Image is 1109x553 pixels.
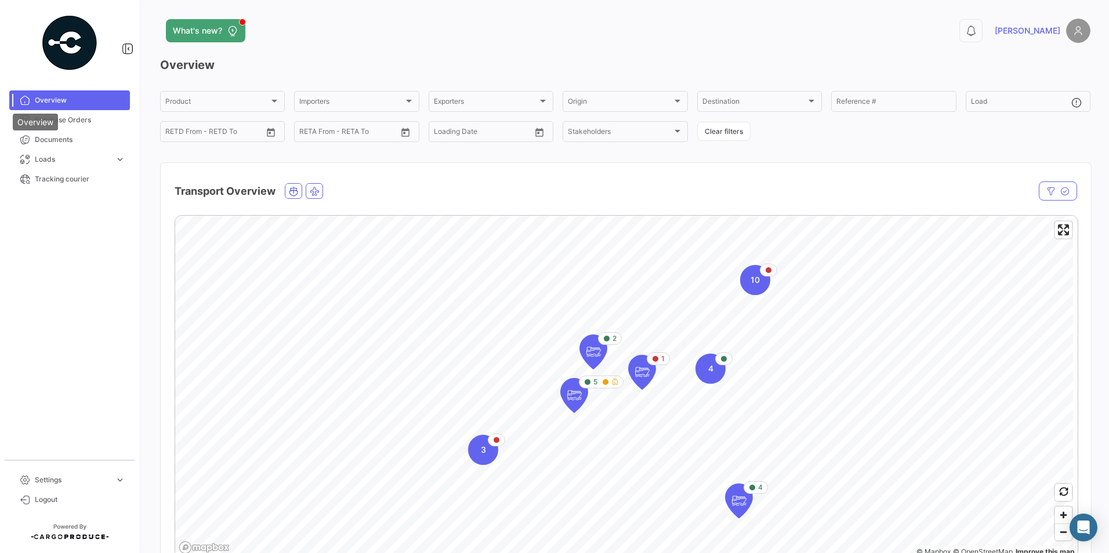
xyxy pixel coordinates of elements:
input: From [165,129,182,137]
span: expand_more [115,154,125,165]
div: Map marker [579,334,607,369]
span: 4 [708,363,713,374]
input: To [324,129,370,137]
div: Map marker [725,483,753,518]
span: Tracking courier [35,174,125,184]
span: [PERSON_NAME] [995,25,1060,37]
input: To [458,129,505,137]
span: 5 [593,377,597,387]
h4: Transport Overview [175,183,276,199]
button: Open calendar [531,123,548,141]
a: Tracking courier [9,169,130,189]
div: Map marker [560,378,588,413]
img: placeholder-user.png [1066,19,1090,43]
span: Overview [35,95,125,105]
span: 3 [481,444,486,456]
a: Documents [9,130,130,150]
input: To [190,129,236,137]
div: Abrir Intercom Messenger [1070,514,1097,541]
span: 4 [758,482,763,493]
span: Logout [35,494,125,505]
span: Loads [35,154,110,165]
span: Origin [568,99,672,107]
a: Overview [9,90,130,110]
span: 2 [613,333,617,344]
div: Map marker [468,435,498,465]
span: Destination [702,99,806,107]
button: Open calendar [262,123,280,141]
div: Map marker [695,354,726,384]
button: What's new? [166,19,245,42]
div: Overview [13,114,58,130]
span: 1 [661,354,665,364]
span: Purchase Orders [35,115,125,125]
span: Product [165,99,269,107]
button: Air [306,184,322,198]
button: Ocean [285,184,302,198]
div: Map marker [628,355,656,390]
button: Clear filters [697,122,751,141]
span: Settings [35,475,110,485]
button: Open calendar [397,123,414,141]
img: powered-by.png [41,14,99,72]
button: Enter fullscreen [1055,221,1072,238]
div: Map marker [740,265,770,295]
span: Stakeholders [568,129,672,137]
h3: Overview [160,57,1090,73]
span: Documents [35,134,125,145]
span: expand_more [115,475,125,485]
button: Zoom in [1055,507,1072,523]
input: From [299,129,316,137]
span: Exporters [434,99,538,107]
button: Zoom out [1055,523,1072,540]
span: Importers [299,99,403,107]
span: What's new? [173,25,222,37]
input: From [434,129,450,137]
a: Purchase Orders [9,110,130,130]
span: 10 [751,274,760,286]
